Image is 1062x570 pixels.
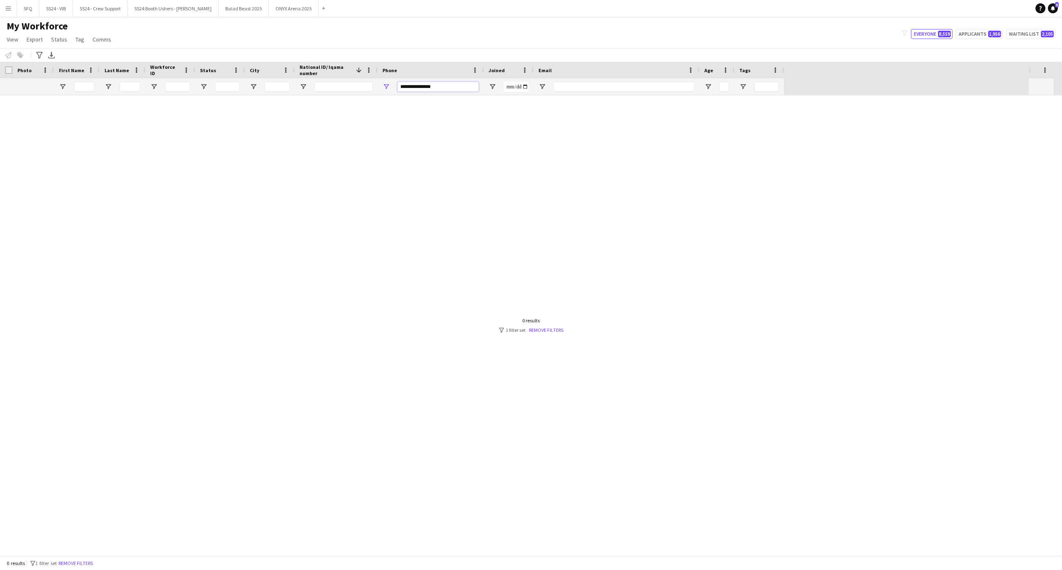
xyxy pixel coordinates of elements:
[51,36,67,43] span: Status
[300,83,307,90] button: Open Filter Menu
[300,64,353,76] span: National ID/ Iqama number
[59,67,84,73] span: First Name
[553,82,694,92] input: Email Filter Input
[72,34,88,45] a: Tag
[39,0,73,17] button: SS24 - VIB
[397,82,479,92] input: Phone Filter Input
[739,83,747,90] button: Open Filter Menu
[250,67,259,73] span: City
[938,31,951,37] span: 8,559
[489,67,505,73] span: Joined
[215,82,240,92] input: Status Filter Input
[504,82,529,92] input: Joined Filter Input
[200,83,207,90] button: Open Filter Menu
[489,83,496,90] button: Open Filter Menu
[105,83,112,90] button: Open Filter Menu
[265,82,290,92] input: City Filter Input
[1048,3,1058,13] a: 5
[105,67,129,73] span: Last Name
[23,34,46,45] a: Export
[911,29,952,39] button: Everyone8,559
[314,82,373,92] input: National ID/ Iqama number Filter Input
[988,31,1001,37] span: 1,956
[529,327,563,333] a: Remove filters
[46,50,56,60] app-action-btn: Export XLSX
[35,560,57,566] span: 1 filter set
[538,67,552,73] span: Email
[704,83,712,90] button: Open Filter Menu
[150,83,158,90] button: Open Filter Menu
[754,82,779,92] input: Tags Filter Input
[3,34,22,45] a: View
[34,50,44,60] app-action-btn: Advanced filters
[200,67,216,73] span: Status
[719,82,729,92] input: Age Filter Input
[1041,31,1054,37] span: 2,105
[57,559,95,568] button: Remove filters
[119,82,140,92] input: Last Name Filter Input
[219,0,269,17] button: Balad Beast 2025
[250,83,257,90] button: Open Filter Menu
[956,29,1003,39] button: Applicants1,956
[704,67,713,73] span: Age
[382,83,390,90] button: Open Filter Menu
[17,0,39,17] button: SFQ
[269,0,319,17] button: ONYX Arena 2025
[499,317,563,324] div: 0 results
[59,83,66,90] button: Open Filter Menu
[382,67,397,73] span: Phone
[89,34,114,45] a: Comms
[76,36,84,43] span: Tag
[165,82,190,92] input: Workforce ID Filter Input
[48,34,71,45] a: Status
[1006,29,1055,39] button: Waiting list2,105
[7,36,18,43] span: View
[17,67,32,73] span: Photo
[5,66,12,74] input: Column with Header Selection
[74,82,95,92] input: First Name Filter Input
[27,36,43,43] span: Export
[7,20,68,32] span: My Workforce
[128,0,219,17] button: SS24 Booth Ushers - [PERSON_NAME]
[150,64,180,76] span: Workforce ID
[739,67,750,73] span: Tags
[499,327,563,333] div: 1 filter set
[1055,2,1059,7] span: 5
[73,0,128,17] button: SS24 - Crew Support
[538,83,546,90] button: Open Filter Menu
[93,36,111,43] span: Comms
